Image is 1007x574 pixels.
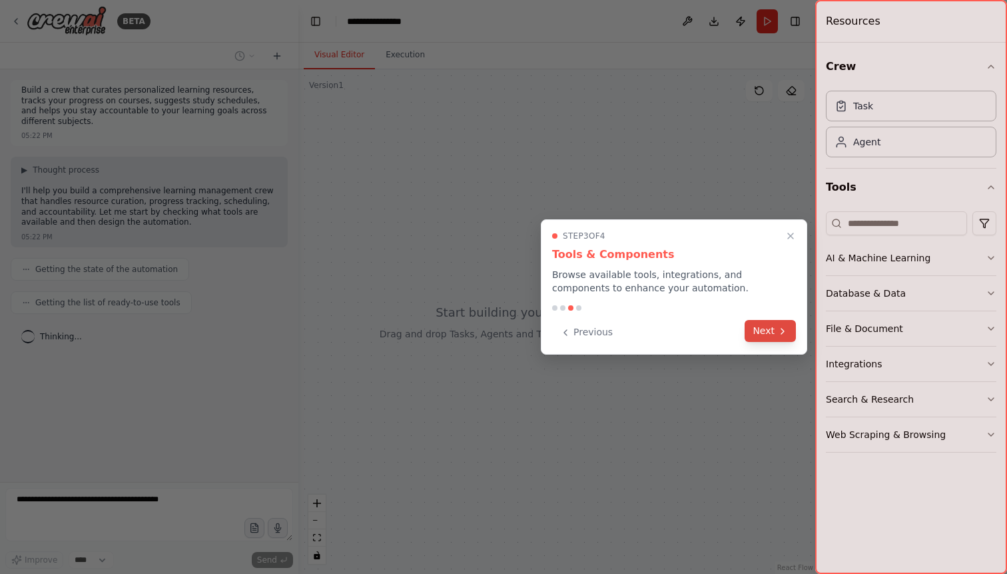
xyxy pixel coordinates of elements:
h3: Tools & Components [552,247,796,263]
p: Browse available tools, integrations, and components to enhance your automation. [552,268,796,295]
button: Close walkthrough [783,228,799,244]
button: Hide left sidebar [306,12,325,31]
button: Next [745,320,796,342]
span: Step 3 of 4 [563,231,605,241]
button: Previous [552,321,621,343]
